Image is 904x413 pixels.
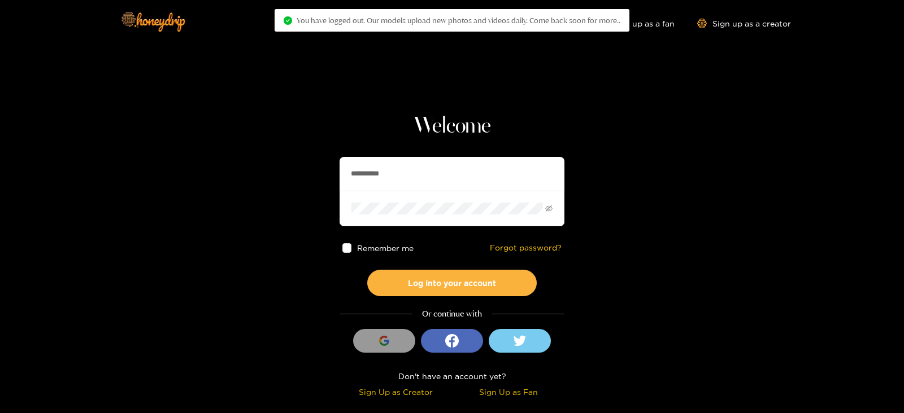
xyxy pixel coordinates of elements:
div: Or continue with [340,307,564,320]
div: Sign Up as Creator [342,385,449,398]
a: Sign up as a fan [597,19,675,28]
div: Sign Up as Fan [455,385,562,398]
button: Log into your account [367,270,537,296]
span: You have logged out. Our models upload new photos and videos daily. Come back soon for more.. [297,16,620,25]
span: check-circle [284,16,292,25]
a: Forgot password? [490,243,562,253]
span: Remember me [358,244,414,252]
a: Sign up as a creator [697,19,791,28]
span: eye-invisible [545,205,553,212]
div: Don't have an account yet? [340,370,564,383]
h1: Welcome [340,113,564,140]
